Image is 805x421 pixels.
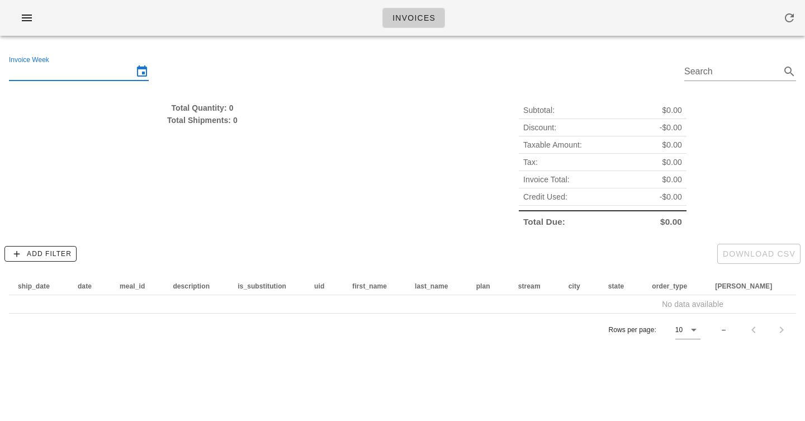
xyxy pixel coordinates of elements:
th: is_substitution: Not sorted. Activate to sort ascending. [229,277,305,295]
div: Total Shipments: 0 [9,114,396,126]
span: ship_date [18,282,50,290]
th: tod: Not sorted. Activate to sort ascending. [706,277,791,295]
a: Invoices [382,8,445,28]
span: is_substitution [238,282,286,290]
span: uid [314,282,324,290]
span: Tax: [523,156,538,168]
span: order_type [652,282,687,290]
div: 10 [675,325,683,335]
span: $0.00 [662,139,682,151]
span: first_name [352,282,387,290]
span: Invoice Total: [523,173,570,186]
span: $0.00 [660,216,682,228]
span: -$0.00 [660,191,682,203]
th: order_type: Not sorted. Activate to sort ascending. [643,277,706,295]
span: -$0.00 [660,121,682,134]
span: Total Due: [523,216,565,228]
th: description: Not sorted. Activate to sort ascending. [164,277,229,295]
div: 10Rows per page: [675,321,700,339]
th: stream: Not sorted. Activate to sort ascending. [509,277,560,295]
th: plan: Not sorted. Activate to sort ascending. [467,277,509,295]
span: plan [476,282,490,290]
div: Total Quantity: 0 [9,102,396,114]
span: stream [518,282,541,290]
span: Taxable Amount: [523,139,582,151]
span: Credit Used: [523,191,567,203]
label: Invoice Week [9,56,49,64]
span: Add Filter [10,249,72,259]
span: $0.00 [662,173,682,186]
th: last_name: Not sorted. Activate to sort ascending. [406,277,467,295]
span: $0.00 [662,104,682,116]
div: – [722,325,726,335]
span: Invoices [392,13,435,22]
span: $0.00 [662,156,682,168]
span: city [569,282,580,290]
th: date: Not sorted. Activate to sort ascending. [69,277,111,295]
th: uid: Not sorted. Activate to sort ascending. [305,277,343,295]
span: meal_id [120,282,145,290]
span: Subtotal: [523,104,555,116]
th: first_name: Not sorted. Activate to sort ascending. [343,277,406,295]
span: description [173,282,210,290]
span: [PERSON_NAME] [715,282,772,290]
th: state: Not sorted. Activate to sort ascending. [599,277,643,295]
button: Add Filter [4,246,77,262]
div: Rows per page: [608,314,700,346]
span: date [78,282,92,290]
th: city: Not sorted. Activate to sort ascending. [560,277,599,295]
span: state [608,282,624,290]
span: Discount: [523,121,556,134]
th: meal_id: Not sorted. Activate to sort ascending. [111,277,164,295]
span: last_name [415,282,448,290]
th: ship_date: Not sorted. Activate to sort ascending. [9,277,69,295]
